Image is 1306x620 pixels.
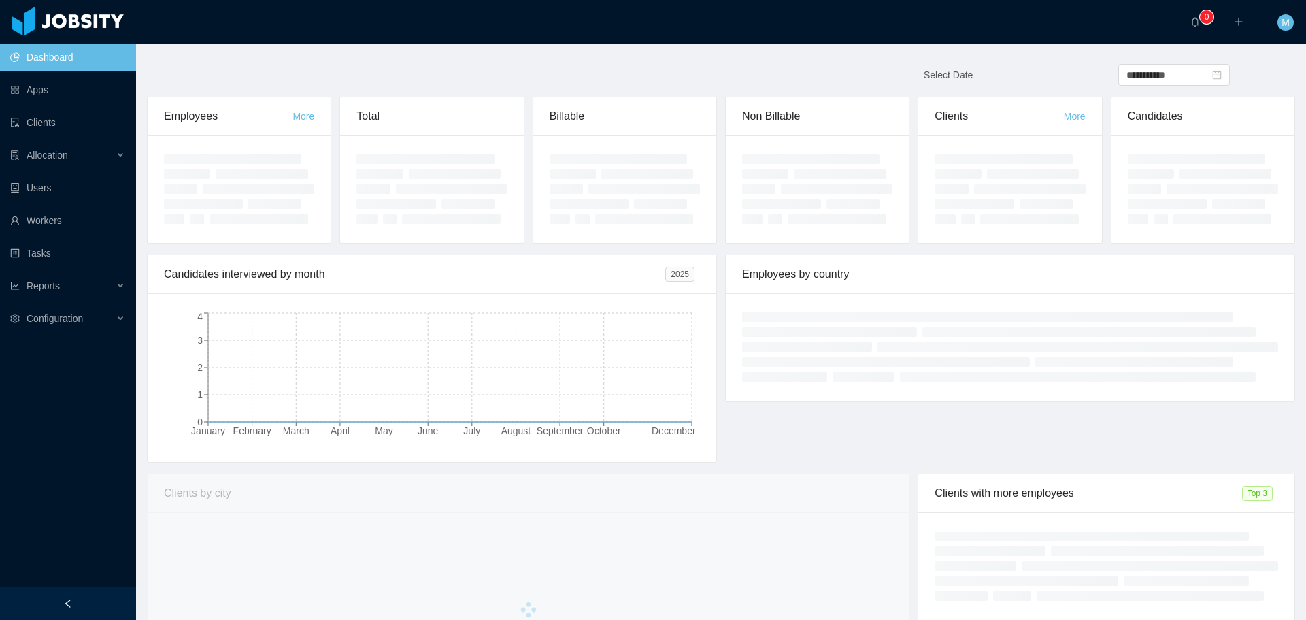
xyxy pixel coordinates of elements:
tspan: January [191,425,225,436]
tspan: 2 [197,362,203,373]
i: icon: solution [10,150,20,160]
sup: 0 [1200,10,1213,24]
tspan: May [375,425,392,436]
tspan: June [418,425,439,436]
a: icon: auditClients [10,109,125,136]
span: Reports [27,280,60,291]
i: icon: line-chart [10,281,20,291]
span: Configuration [27,313,83,324]
div: Non Billable [742,97,892,135]
div: Employees by country [742,255,1278,293]
div: Clients [935,97,1063,135]
a: More [292,111,314,122]
tspan: July [463,425,480,436]
tspan: September [537,425,584,436]
tspan: March [283,425,309,436]
a: icon: robotUsers [10,174,125,201]
tspan: 1 [197,389,203,400]
a: icon: profileTasks [10,240,125,267]
i: icon: setting [10,314,20,323]
tspan: 0 [197,417,203,427]
span: Select Date [924,69,973,80]
i: icon: bell [1190,17,1200,27]
tspan: April [331,425,350,436]
tspan: August [501,425,531,436]
div: Total [356,97,507,135]
span: 2025 [665,267,694,282]
a: icon: userWorkers [10,207,125,234]
a: More [1064,111,1086,122]
span: Allocation [27,150,68,161]
tspan: December [652,425,696,436]
span: Top 3 [1242,486,1273,501]
a: icon: pie-chartDashboard [10,44,125,71]
span: M [1282,14,1290,31]
div: Employees [164,97,292,135]
div: Candidates [1128,97,1278,135]
i: icon: calendar [1212,70,1222,80]
div: Candidates interviewed by month [164,255,665,293]
tspan: February [233,425,271,436]
i: icon: plus [1234,17,1243,27]
tspan: October [587,425,621,436]
tspan: 3 [197,335,203,346]
a: icon: appstoreApps [10,76,125,103]
div: Clients with more employees [935,474,1241,512]
div: Billable [550,97,700,135]
tspan: 4 [197,311,203,322]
